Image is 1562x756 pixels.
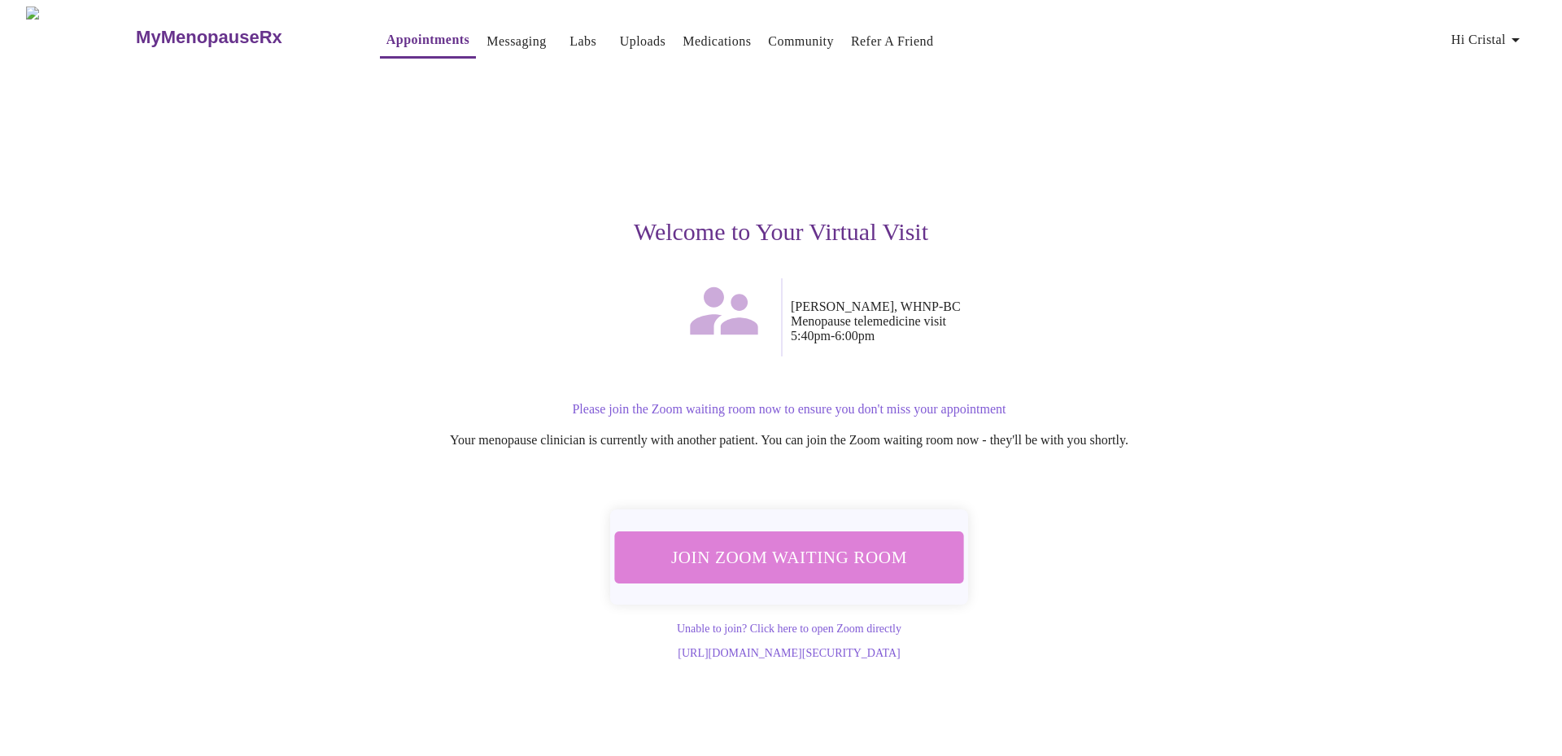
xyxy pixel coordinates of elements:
[136,27,282,48] h3: MyMenopauseRx
[386,28,469,51] a: Appointments
[296,402,1282,417] p: Please join the Zoom waiting room now to ensure you don't miss your appointment
[557,25,609,58] button: Labs
[134,9,347,66] a: MyMenopauseRx
[480,25,552,58] button: Messaging
[613,25,673,58] button: Uploads
[678,647,900,659] a: [URL][DOMAIN_NAME][SECURITY_DATA]
[677,623,901,635] a: Unable to join? Click here to open Zoom directly
[676,25,757,58] button: Medications
[851,30,934,53] a: Refer a Friend
[1445,24,1532,56] button: Hi Cristal
[761,25,840,58] button: Community
[620,30,666,53] a: Uploads
[844,25,940,58] button: Refer a Friend
[280,218,1282,246] h3: Welcome to Your Virtual Visit
[636,542,942,572] span: Join Zoom Waiting Room
[791,299,1282,343] p: [PERSON_NAME], WHNP-BC Menopause telemedicine visit 5:40pm - 6:00pm
[569,30,596,53] a: Labs
[380,24,476,59] button: Appointments
[615,531,964,583] button: Join Zoom Waiting Room
[486,30,546,53] a: Messaging
[296,433,1282,448] p: Your menopause clinician is currently with another patient. You can join the Zoom waiting room no...
[26,7,134,68] img: MyMenopauseRx Logo
[1451,28,1525,51] span: Hi Cristal
[683,30,751,53] a: Medications
[768,30,834,53] a: Community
